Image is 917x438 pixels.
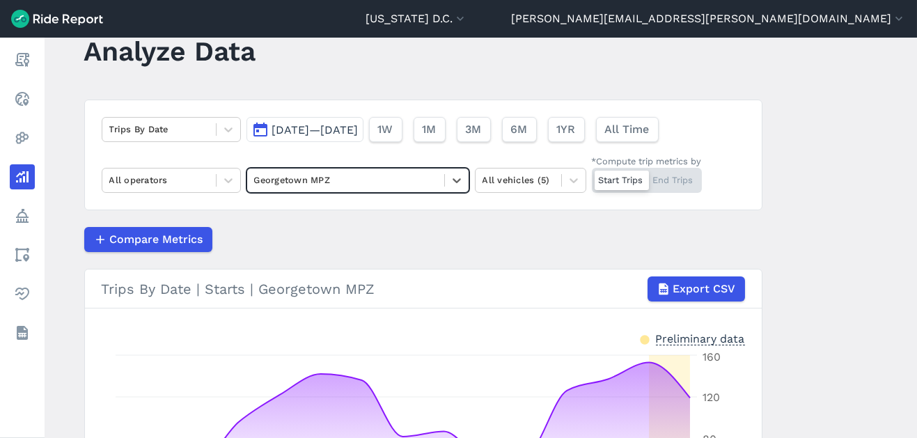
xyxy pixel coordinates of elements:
a: Heatmaps [10,125,35,150]
img: Ride Report [11,10,103,28]
span: 1W [378,121,393,138]
button: All Time [596,117,659,142]
a: Report [10,47,35,72]
button: 1YR [548,117,585,142]
a: Health [10,281,35,306]
span: 1YR [557,121,576,138]
button: 1W [369,117,402,142]
span: 3M [466,121,482,138]
a: Datasets [10,320,35,345]
a: Realtime [10,86,35,111]
span: Compare Metrics [110,231,203,248]
button: Export CSV [648,276,745,302]
a: Analyze [10,164,35,189]
div: Preliminary data [656,331,745,345]
span: 1M [423,121,437,138]
button: 3M [457,117,491,142]
span: 6M [511,121,528,138]
span: Export CSV [673,281,736,297]
button: [PERSON_NAME][EMAIL_ADDRESS][PERSON_NAME][DOMAIN_NAME] [511,10,906,27]
a: Areas [10,242,35,267]
button: Compare Metrics [84,227,212,252]
button: 6M [502,117,537,142]
button: [DATE]—[DATE] [246,117,363,142]
span: [DATE]—[DATE] [272,123,359,136]
tspan: 120 [703,391,720,404]
span: All Time [605,121,650,138]
tspan: 160 [703,350,721,363]
button: [US_STATE] D.C. [366,10,467,27]
a: Policy [10,203,35,228]
div: *Compute trip metrics by [592,155,702,168]
h1: Analyze Data [84,32,256,70]
div: Trips By Date | Starts | Georgetown MPZ [102,276,745,302]
button: 1M [414,117,446,142]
